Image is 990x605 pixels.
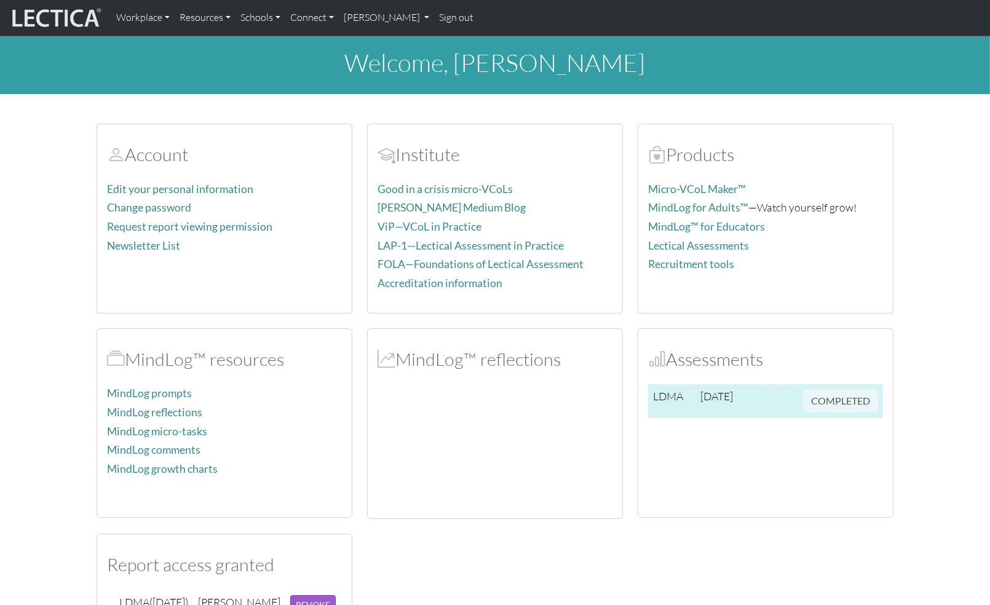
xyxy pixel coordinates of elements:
[285,5,339,31] a: Connect
[378,348,395,370] span: MindLog
[378,143,395,165] span: Account
[378,201,526,214] a: [PERSON_NAME] Medium Blog
[648,349,883,370] h2: Assessments
[107,443,200,456] a: MindLog comments
[378,349,612,370] h2: MindLog™ reflections
[107,143,125,165] span: Account
[378,220,481,233] a: ViP—VCoL in Practice
[107,387,192,400] a: MindLog prompts
[107,349,342,370] h2: MindLog™ resources
[648,348,666,370] span: Assessments
[175,5,236,31] a: Resources
[434,5,478,31] a: Sign out
[107,348,125,370] span: MindLog™ resources
[378,258,584,271] a: FOLA—Foundations of Lectical Assessment
[107,406,202,419] a: MindLog reflections
[648,384,695,418] td: LDMA
[107,239,180,252] a: Newsletter List
[107,425,207,438] a: MindLog micro-tasks
[378,277,502,290] a: Accreditation information
[378,239,564,252] a: LAP-1—Lectical Assessment in Practice
[107,220,272,233] a: Request report viewing permission
[648,199,883,216] p: —Watch yourself grow!
[648,258,734,271] a: Recruitment tools
[107,554,342,575] h2: Report access granted
[107,462,218,475] a: MindLog growth charts
[9,6,101,30] img: lecticalive
[648,183,746,196] a: Micro-VCoL Maker™
[378,144,612,165] h2: Institute
[648,201,748,214] a: MindLog for Adults™
[378,183,513,196] a: Good in a crisis micro-VCoLs
[107,201,191,214] a: Change password
[648,143,666,165] span: Products
[700,389,733,403] span: [DATE]
[648,239,749,252] a: Lectical Assessments
[648,220,765,233] a: MindLog™ for Educators
[648,144,883,165] h2: Products
[107,183,253,196] a: Edit your personal information
[107,144,342,165] h2: Account
[339,5,434,31] a: [PERSON_NAME]
[236,5,285,31] a: Schools
[111,5,175,31] a: Workplace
